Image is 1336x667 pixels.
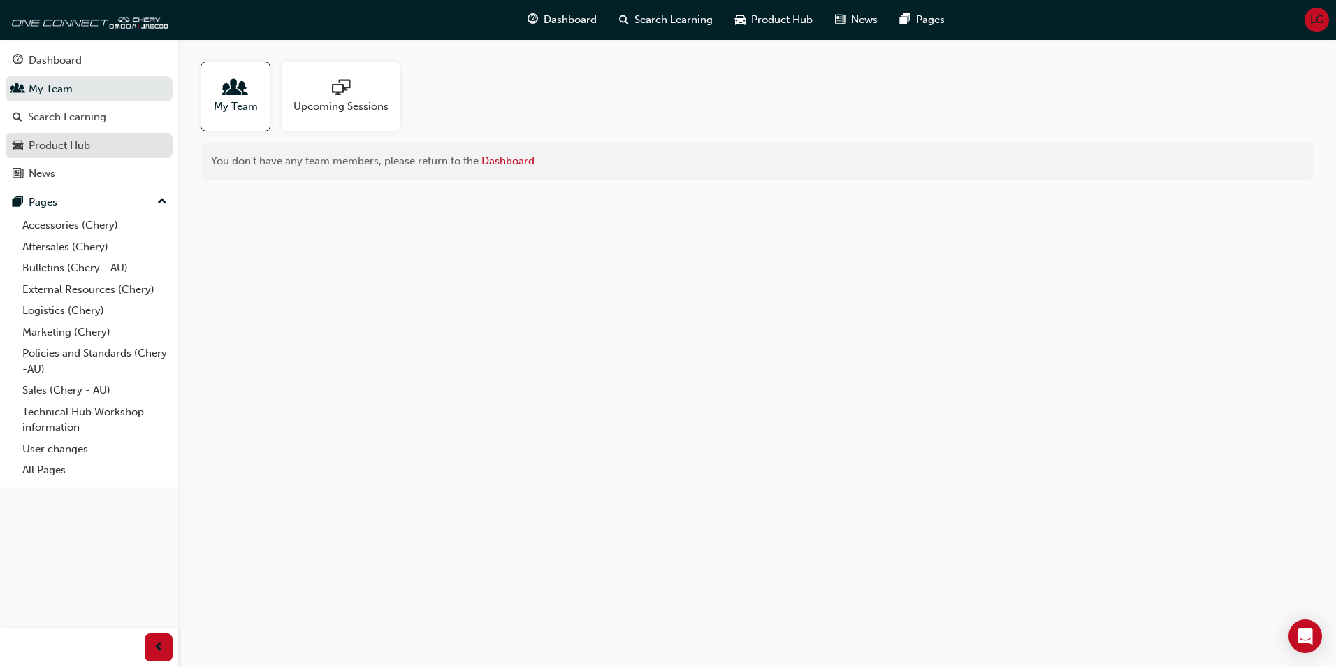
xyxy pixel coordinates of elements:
div: Pages [29,194,57,210]
span: Upcoming Sessions [293,99,389,115]
span: guage-icon [13,55,23,67]
span: people-icon [226,79,245,99]
a: My Team [201,62,282,131]
a: search-iconSearch Learning [608,6,724,34]
a: Accessories (Chery) [17,215,173,236]
a: Bulletins (Chery - AU) [17,257,173,279]
img: oneconnect [7,6,168,34]
div: You don't have any team members, please return to the . [201,143,1314,180]
button: DashboardMy TeamSearch LearningProduct HubNews [6,45,173,189]
span: pages-icon [900,11,910,29]
a: Dashboard [481,155,535,167]
span: car-icon [735,11,746,29]
span: search-icon [13,111,22,124]
a: Marketing (Chery) [17,322,173,343]
span: Search Learning [634,12,713,28]
span: car-icon [13,140,23,152]
a: My Team [6,76,173,102]
div: Search Learning [28,109,106,125]
button: Pages [6,189,173,215]
a: news-iconNews [824,6,889,34]
span: Pages [916,12,945,28]
span: people-icon [13,83,23,96]
a: News [6,161,173,187]
span: My Team [214,99,258,115]
a: guage-iconDashboard [516,6,608,34]
a: Upcoming Sessions [282,62,412,131]
a: Logistics (Chery) [17,300,173,322]
span: news-icon [13,168,23,180]
span: up-icon [157,193,167,211]
div: Dashboard [29,52,82,69]
a: car-iconProduct Hub [724,6,824,34]
span: search-icon [619,11,629,29]
a: Product Hub [6,133,173,159]
span: Product Hub [751,12,813,28]
span: guage-icon [528,11,538,29]
button: LG [1305,8,1329,32]
div: Open Intercom Messenger [1288,619,1322,653]
a: Policies and Standards (Chery -AU) [17,343,173,380]
a: External Resources (Chery) [17,279,173,301]
a: pages-iconPages [889,6,956,34]
a: User changes [17,438,173,460]
span: news-icon [835,11,845,29]
a: Technical Hub Workshop information [17,401,173,438]
span: LG [1310,12,1323,28]
div: News [29,166,55,182]
span: Dashboard [544,12,597,28]
span: prev-icon [154,639,164,657]
a: All Pages [17,459,173,481]
a: Aftersales (Chery) [17,236,173,258]
a: Dashboard [6,48,173,73]
div: Product Hub [29,138,90,154]
a: Search Learning [6,104,173,130]
span: pages-icon [13,196,23,209]
a: Sales (Chery - AU) [17,380,173,401]
span: sessionType_ONLINE_URL-icon [332,79,350,99]
span: News [851,12,878,28]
